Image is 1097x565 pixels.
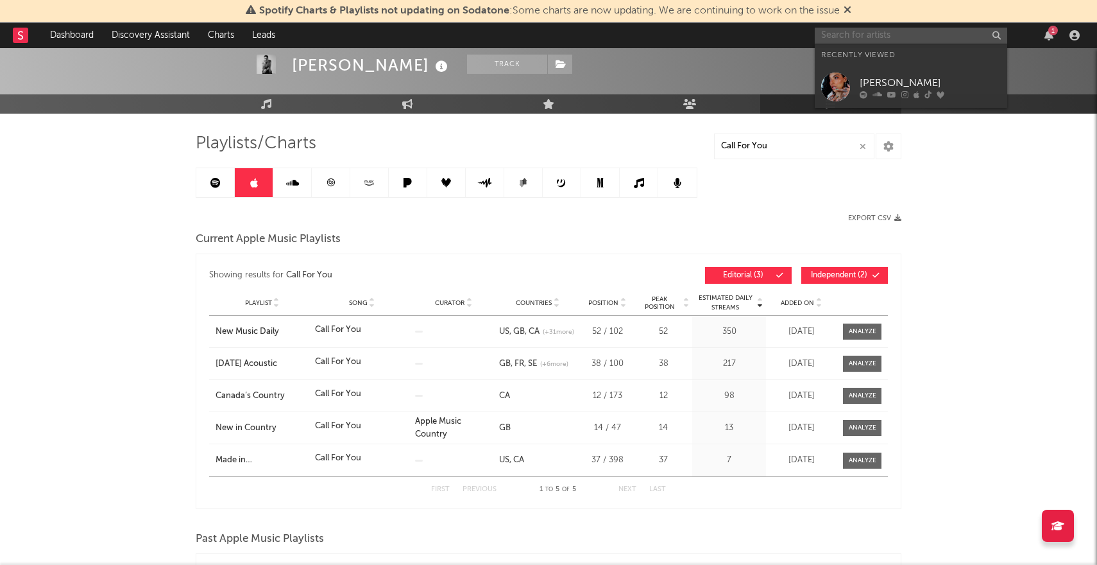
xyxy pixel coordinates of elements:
span: Playlist [245,299,272,307]
div: [DATE] [769,454,833,467]
div: [DATE] [769,358,833,370]
span: : Some charts are now updating. We are continuing to work on the issue [259,6,840,16]
div: Call For You [286,268,332,283]
button: Last [649,486,666,493]
span: Past Apple Music Playlists [196,532,324,547]
button: Export CSV [848,214,901,222]
div: [PERSON_NAME] [292,55,451,76]
div: Call For You [315,356,361,369]
button: 1 [1044,30,1053,40]
a: US [499,456,509,464]
span: Position [588,299,618,307]
div: 14 / 47 [583,422,631,435]
button: Independent(2) [801,267,888,284]
button: Track [467,55,547,74]
div: Recently Viewed [821,48,1001,63]
a: Made in [GEOGRAPHIC_DATA] [216,454,309,467]
button: Editorial(3) [705,267,792,284]
a: US [499,327,509,336]
div: Call For You [315,388,361,401]
div: [DATE] [769,422,833,435]
div: 12 [638,390,689,403]
div: 37 / 398 [583,454,631,467]
div: 350 [695,326,763,338]
div: 52 / 102 [583,326,631,338]
span: Peak Position [638,295,681,311]
button: Next [618,486,636,493]
a: SE [524,360,537,368]
button: Previous [463,486,497,493]
div: 98 [695,390,763,403]
span: Editorial ( 3 ) [713,272,772,279]
input: Search for artists [815,28,1007,44]
a: Dashboard [41,22,103,48]
a: FR [511,360,524,368]
span: Independent ( 2 ) [810,272,869,279]
span: Song [349,299,368,307]
a: GB [509,327,525,336]
a: CA [499,392,510,400]
div: 38 [638,358,689,370]
div: Call For You [315,324,361,336]
span: (+ 6 more) [540,360,568,369]
span: Dismiss [844,6,851,16]
span: Countries [516,299,552,307]
div: 1 5 5 [522,482,593,498]
a: [PERSON_NAME] [815,66,1007,108]
a: Apple Music Country [415,417,461,439]
div: Showing results for [209,267,548,284]
div: [PERSON_NAME] [860,75,1001,91]
div: [DATE] [769,390,833,403]
a: Leads [243,22,284,48]
span: Estimated Daily Streams [695,293,755,313]
div: Call For You [315,452,361,465]
a: New Music Daily [216,326,309,338]
div: [DATE] [769,326,833,338]
div: 52 [638,326,689,338]
a: Discovery Assistant [103,22,199,48]
a: GB [499,360,511,368]
a: New in Country [216,422,309,435]
div: 7 [695,454,763,467]
a: CA [509,456,524,464]
span: Playlists/Charts [196,136,316,152]
a: Charts [199,22,243,48]
div: 13 [695,422,763,435]
a: CA [525,327,540,336]
div: 217 [695,358,763,370]
span: (+ 31 more) [543,327,574,337]
div: 38 / 100 [583,358,631,370]
span: to [545,487,553,492]
span: Added On [781,299,814,307]
a: GB [499,424,511,432]
a: Canada’s Country [216,390,309,403]
button: First [431,486,450,493]
input: Search Playlists/Charts [714,134,874,159]
a: [DATE] Acoustic [216,358,309,370]
span: Spotify Charts & Playlists not updating on Sodatone [259,6,509,16]
div: 37 [638,454,689,467]
div: 1 [1048,26,1058,35]
div: 12 / 173 [583,390,631,403]
span: Current Apple Music Playlists [196,232,341,247]
div: Call For You [315,420,361,433]
div: 14 [638,422,689,435]
span: Curator [435,299,464,307]
span: of [562,487,570,492]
